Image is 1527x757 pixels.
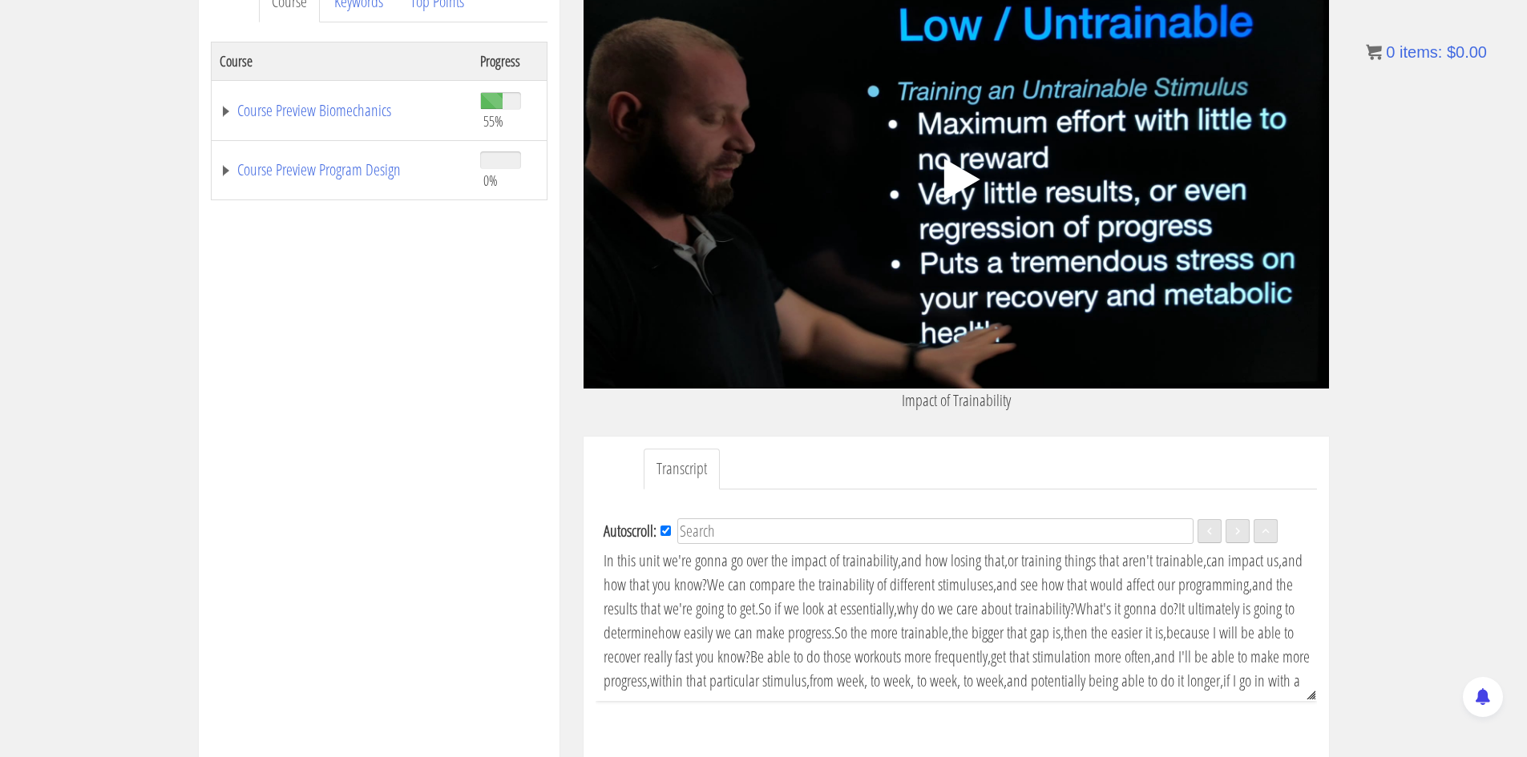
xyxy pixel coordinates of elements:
span: the bigger that gap is, [951,622,1064,643]
bdi: 0.00 [1447,43,1487,61]
input: Search [677,518,1194,544]
span: $ [1447,43,1456,61]
a: Course Preview Program Design [220,162,464,178]
span: So the more trainable, [834,622,951,643]
span: Be able to do those workouts more frequently, [750,646,991,667]
span: or training things that aren't trainable, [1008,550,1206,571]
span: because I will be able to recover really fast you know? [604,622,1294,667]
p: Impact of Trainability [584,389,1329,413]
a: Transcript [644,449,720,489]
span: then the easier it is, [1064,622,1166,643]
a: 0 items: $0.00 [1366,43,1487,61]
th: Course [211,42,472,80]
span: What's it gonna do? [1075,598,1178,619]
span: and potentially being able to do it longer, [1007,670,1223,691]
span: So if we look at essentially, [758,598,897,619]
th: Progress [472,42,547,80]
span: get that stimulation more often, [991,646,1154,667]
span: we're gonna go over the impact of trainability, [663,550,901,571]
span: can impact us, [1206,550,1282,571]
v: In this unit [604,550,660,571]
span: from week, to week, to week, to week, [810,670,1007,691]
img: icon11.png [1366,44,1382,60]
span: within that particular stimulus, [650,670,810,691]
span: and how that you know? [604,550,1303,595]
span: and the results that we're going to get. [604,574,1293,619]
span: why do we care about trainability? [897,598,1075,619]
span: 0 [1386,43,1395,61]
span: items: [1400,43,1442,61]
span: It ultimately is going to determine [604,598,1295,643]
span: 0% [483,171,498,189]
span: and I'll be able to make more progress, [604,646,1310,691]
span: how easily we can make progress. [658,622,834,643]
span: 55% [483,112,503,130]
span: We can compare the trainability of different stimuluses, [707,574,996,595]
a: Course Preview Biomechanics [220,103,464,119]
span: and how losing that, [901,550,1008,571]
span: and see how that would affect our programming, [996,574,1252,595]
